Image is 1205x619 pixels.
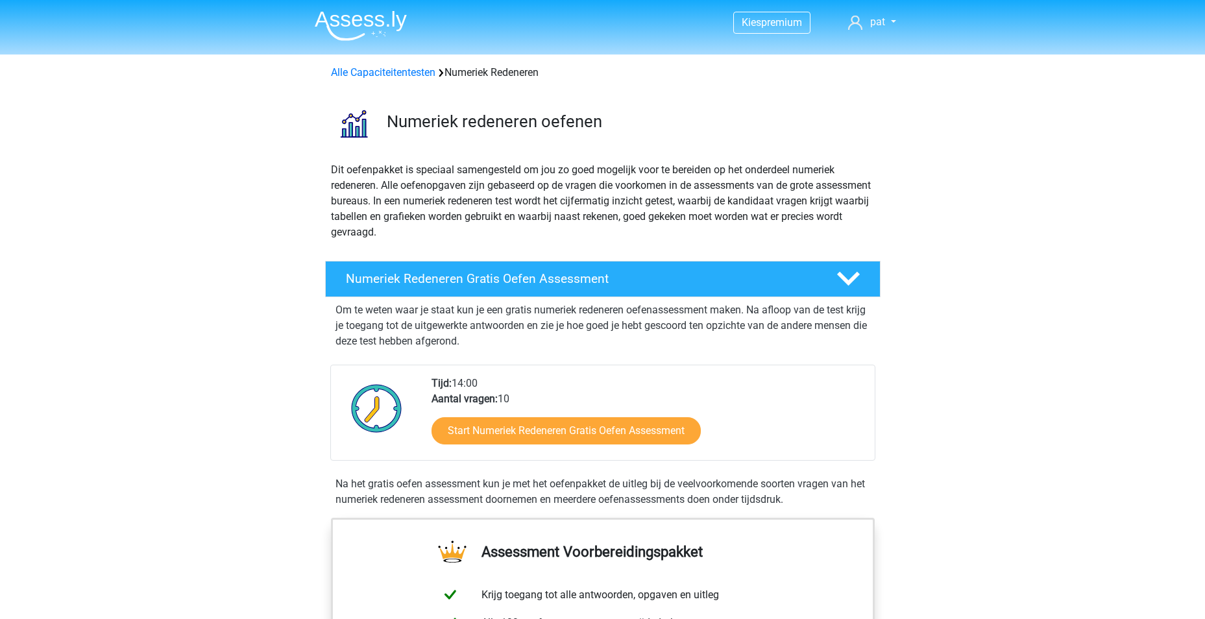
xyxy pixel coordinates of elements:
p: Dit oefenpakket is speciaal samengesteld om jou zo goed mogelijk voor te bereiden op het onderdee... [331,162,875,240]
span: pat [870,16,885,28]
img: Assessly [315,10,407,41]
a: Numeriek Redeneren Gratis Oefen Assessment [320,261,886,297]
span: premium [761,16,802,29]
img: Klok [344,376,409,441]
span: Kies [742,16,761,29]
b: Tijd: [432,377,452,389]
a: pat [843,14,901,30]
h4: Numeriek Redeneren Gratis Oefen Assessment [346,271,816,286]
div: 14:00 10 [422,376,874,460]
img: numeriek redeneren [326,96,381,151]
a: Kiespremium [734,14,810,31]
div: Numeriek Redeneren [326,65,880,80]
p: Om te weten waar je staat kun je een gratis numeriek redeneren oefenassessment maken. Na afloop v... [335,302,870,349]
h3: Numeriek redeneren oefenen [387,112,870,132]
a: Start Numeriek Redeneren Gratis Oefen Assessment [432,417,701,444]
div: Na het gratis oefen assessment kun je met het oefenpakket de uitleg bij de veelvoorkomende soorte... [330,476,875,507]
a: Alle Capaciteitentesten [331,66,435,79]
b: Aantal vragen: [432,393,498,405]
